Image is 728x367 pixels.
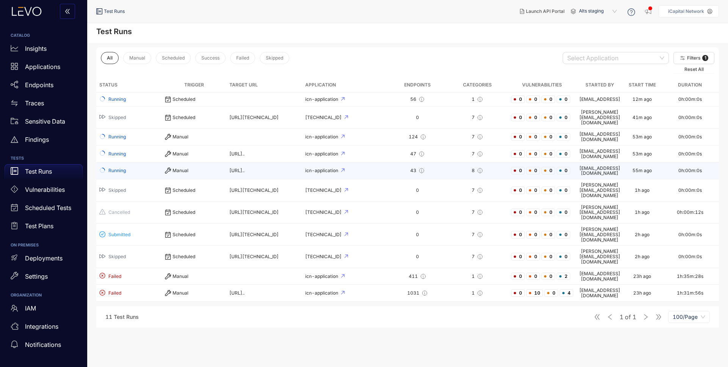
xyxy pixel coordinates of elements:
[511,253,525,260] span: 0
[514,5,571,17] button: Launch API Portal
[511,150,525,158] span: 0
[230,52,255,64] button: Failed
[511,231,525,238] span: 0
[165,96,223,102] div: Scheduled
[392,232,443,237] div: 0
[11,99,18,107] span: swap
[687,55,701,61] span: Filters
[702,55,708,61] span: 1
[107,55,113,61] span: All
[511,167,525,174] span: 0
[5,337,83,355] a: Notifications
[226,78,302,93] th: Target URL
[446,78,508,93] th: Categories
[96,27,132,36] h4: Test Runs
[544,289,558,297] span: 0
[5,132,83,150] a: Findings
[541,253,555,260] span: 0
[632,115,652,120] div: 41m ago
[661,224,719,246] td: 0h:00m:0s
[229,290,245,296] span: [URL]..
[635,210,650,215] div: 1h ago
[5,182,83,201] a: Vulnerabilities
[392,168,443,174] div: 43
[541,187,555,194] span: 0
[305,114,343,120] span: [TECHNICAL_ID]
[25,168,52,175] p: Test Runs
[229,114,279,120] span: [URL][TECHNICAL_ID]
[576,179,623,201] td: [PERSON_NAME][EMAIL_ADDRESS][DOMAIN_NAME]
[108,254,126,259] span: Skipped
[229,168,245,173] span: [URL]..
[526,133,540,141] span: 0
[5,251,83,269] a: Deployments
[201,55,220,61] span: Success
[302,78,389,93] th: Application
[526,209,540,216] span: 0
[541,273,555,280] span: 0
[557,273,570,280] span: 2
[526,187,540,194] span: 0
[511,209,525,216] span: 0
[526,150,540,158] span: 0
[673,52,714,64] button: Filters1
[305,209,343,215] span: [TECHNICAL_ID]
[305,168,339,173] span: icn-application
[236,55,249,61] span: Failed
[165,232,223,238] div: Scheduled
[392,188,443,193] div: 0
[392,96,443,102] div: 56
[576,285,623,302] td: [EMAIL_ADDRESS][DOMAIN_NAME]
[661,78,719,93] th: Duration
[449,168,505,174] div: 8
[541,209,555,216] span: 0
[25,82,53,88] p: Endpoints
[305,232,343,237] span: [TECHNICAL_ID]
[576,78,623,93] th: Started By
[511,187,525,194] span: 0
[165,151,223,157] div: Manual
[557,114,570,121] span: 0
[25,204,71,211] p: Scheduled Tests
[511,133,525,141] span: 0
[449,290,505,296] div: 1
[229,187,279,193] span: [URL][TECHNICAL_ID]
[162,55,185,61] span: Scheduled
[632,151,652,157] div: 53m ago
[449,209,505,215] div: 7
[576,93,623,107] td: [EMAIL_ADDRESS]
[632,134,652,140] div: 53m ago
[229,209,279,215] span: [URL][TECHNICAL_ID]
[5,201,83,219] a: Scheduled Tests
[108,151,126,157] span: Running
[557,133,570,141] span: 0
[392,151,443,157] div: 47
[64,8,71,15] span: double-left
[5,219,83,237] a: Test Plans
[661,202,719,224] td: 0h:00m:12s
[511,289,525,297] span: 0
[305,151,339,157] span: icn-application
[541,133,555,141] span: 0
[25,63,60,70] p: Applications
[108,134,126,140] span: Running
[108,97,126,102] span: Running
[108,168,126,173] span: Running
[576,202,623,224] td: [PERSON_NAME][EMAIL_ADDRESS][DOMAIN_NAME]
[661,146,719,163] td: 0h:00m:0s
[305,134,339,140] span: icn-application
[305,254,343,259] span: [TECHNICAL_ID]
[165,290,223,296] div: Manual
[392,254,443,259] div: 0
[5,269,83,287] a: Settings
[661,268,719,285] td: 1h:35m:28s
[526,9,565,14] span: Launch API Portal
[632,97,652,102] div: 12m ago
[108,290,121,296] span: Failed
[195,52,226,64] button: Success
[5,164,83,182] a: Test Runs
[389,78,446,93] th: Endpoints
[129,55,145,61] span: Manual
[576,107,623,129] td: [PERSON_NAME][EMAIL_ADDRESS][DOMAIN_NAME]
[579,5,618,17] span: Alts staging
